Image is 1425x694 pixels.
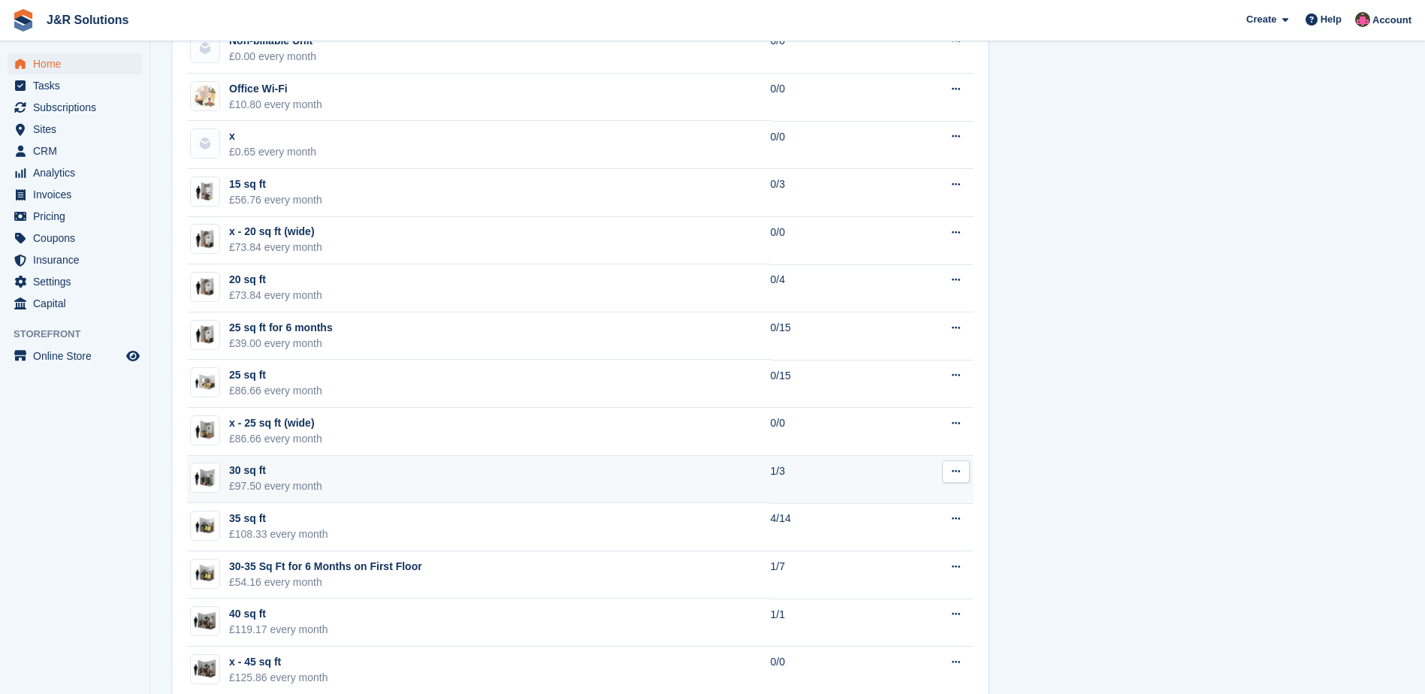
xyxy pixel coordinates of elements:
[771,456,895,504] td: 1/3
[191,324,219,345] img: 20-sqft-unit.jpg
[33,119,123,140] span: Sites
[229,654,328,670] div: x - 45 sq ft
[229,177,322,192] div: 15 sq ft
[229,559,422,575] div: 30-35 Sq Ft for 6 Months on First Floor
[229,511,328,527] div: 35 sq ft
[191,181,219,203] img: 15-sqft-unit.jpg
[8,249,142,270] a: menu
[229,463,322,478] div: 30 sq ft
[191,563,219,584] img: 35-sqft-unit.jpg
[1355,12,1370,27] img: Julie Morgan
[191,129,219,158] img: blank-unit-type-icon-ffbac7b88ba66c5e286b0e438baccc4b9c83835d4c34f86887a83fc20ec27e7b.svg
[229,49,316,65] div: £0.00 every month
[191,372,219,394] img: 50-sqft-unit.jpg
[771,408,895,456] td: 0/0
[8,140,142,161] a: menu
[33,140,123,161] span: CRM
[191,515,219,537] img: 35-sqft-unit.jpg
[33,206,123,227] span: Pricing
[41,8,134,32] a: J&R Solutions
[8,228,142,249] a: menu
[8,75,142,96] a: menu
[229,431,322,447] div: £86.66 every month
[229,81,322,97] div: Office Wi-Fi
[771,169,895,217] td: 0/3
[1372,13,1411,28] span: Account
[33,249,123,270] span: Insurance
[124,347,142,365] a: Preview store
[229,288,322,303] div: £73.84 every month
[771,551,895,599] td: 1/7
[8,271,142,292] a: menu
[33,97,123,118] span: Subscriptions
[229,97,322,113] div: £10.80 every month
[229,575,422,590] div: £54.16 every month
[771,312,895,361] td: 0/15
[229,33,316,49] div: Non-billable Unit
[191,228,219,250] img: 20-sqft-unit.jpg
[229,144,316,160] div: £0.65 every month
[8,206,142,227] a: menu
[229,606,328,622] div: 40 sq ft
[771,360,895,408] td: 0/15
[771,599,895,647] td: 1/1
[229,478,322,494] div: £97.50 every month
[33,53,123,74] span: Home
[229,622,328,638] div: £119.17 every month
[229,128,316,144] div: x
[8,345,142,367] a: menu
[191,611,219,632] img: 40-sqft-unit.jpg
[33,271,123,292] span: Settings
[229,527,328,542] div: £108.33 every month
[229,383,322,399] div: £86.66 every month
[191,419,219,441] img: 25-sqft-unit.jpg
[229,224,322,240] div: x - 20 sq ft (wide)
[229,240,322,255] div: £73.84 every month
[33,228,123,249] span: Coupons
[8,53,142,74] a: menu
[8,97,142,118] a: menu
[8,119,142,140] a: menu
[771,264,895,312] td: 0/4
[8,184,142,205] a: menu
[191,658,219,680] img: 40-sqft-unit.jpg
[33,345,123,367] span: Online Store
[771,503,895,551] td: 4/14
[229,415,322,431] div: x - 25 sq ft (wide)
[229,320,333,336] div: 25 sq ft for 6 months
[771,121,895,169] td: 0/0
[771,217,895,265] td: 0/0
[33,293,123,314] span: Capital
[191,467,219,489] img: 30-sqft-unit.jpg
[229,336,333,352] div: £39.00 every month
[229,192,322,208] div: £56.76 every month
[8,162,142,183] a: menu
[33,75,123,96] span: Tasks
[191,82,219,110] img: OIP.jpg
[229,367,322,383] div: 25 sq ft
[191,34,219,62] img: blank-unit-type-icon-ffbac7b88ba66c5e286b0e438baccc4b9c83835d4c34f86887a83fc20ec27e7b.svg
[33,184,123,205] span: Invoices
[14,327,149,342] span: Storefront
[229,670,328,686] div: £125.86 every month
[771,26,895,74] td: 0/0
[12,9,35,32] img: stora-icon-8386f47178a22dfd0bd8f6a31ec36ba5ce8667c1dd55bd0f319d3a0aa187defe.svg
[191,276,219,298] img: 20-sqft-unit.jpg
[229,272,322,288] div: 20 sq ft
[8,293,142,314] a: menu
[1321,12,1342,27] span: Help
[33,162,123,183] span: Analytics
[771,74,895,122] td: 0/0
[1246,12,1276,27] span: Create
